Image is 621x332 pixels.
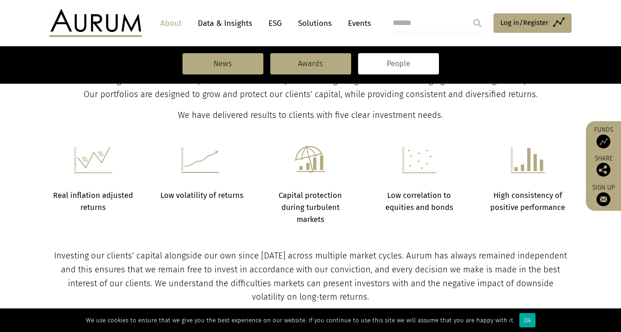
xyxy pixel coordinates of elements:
[178,110,443,120] span: We have delivered results to clients with five clear investment needs.
[183,53,263,74] a: News
[264,15,286,32] a: ESG
[493,13,572,33] a: Log in/Register
[500,17,548,28] span: Log in/Register
[591,184,616,206] a: Sign up
[54,251,567,302] span: Investing our clients’ capital alongside our own since [DATE] across multiple market cycles. Auru...
[58,75,563,99] span: Aurum is a hedge fund investment specialist focused solely on selecting hedge funds and managing ...
[591,126,616,148] a: Funds
[279,191,342,224] strong: Capital protection during turbulent markets
[293,15,336,32] a: Solutions
[490,191,565,212] strong: High consistency of positive performance
[156,15,186,32] a: About
[519,313,536,327] div: Ok
[160,191,244,200] strong: Low volatility of returns
[193,15,257,32] a: Data & Insights
[49,9,142,37] img: Aurum
[597,135,610,148] img: Access Funds
[385,191,453,212] strong: Low correlation to equities and bonds
[343,15,371,32] a: Events
[468,14,487,32] input: Submit
[597,192,610,206] img: Sign up to our newsletter
[358,53,439,74] a: People
[591,155,616,177] div: Share
[597,163,610,177] img: Share this post
[53,191,133,212] strong: Real inflation adjusted returns
[270,53,351,74] a: Awards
